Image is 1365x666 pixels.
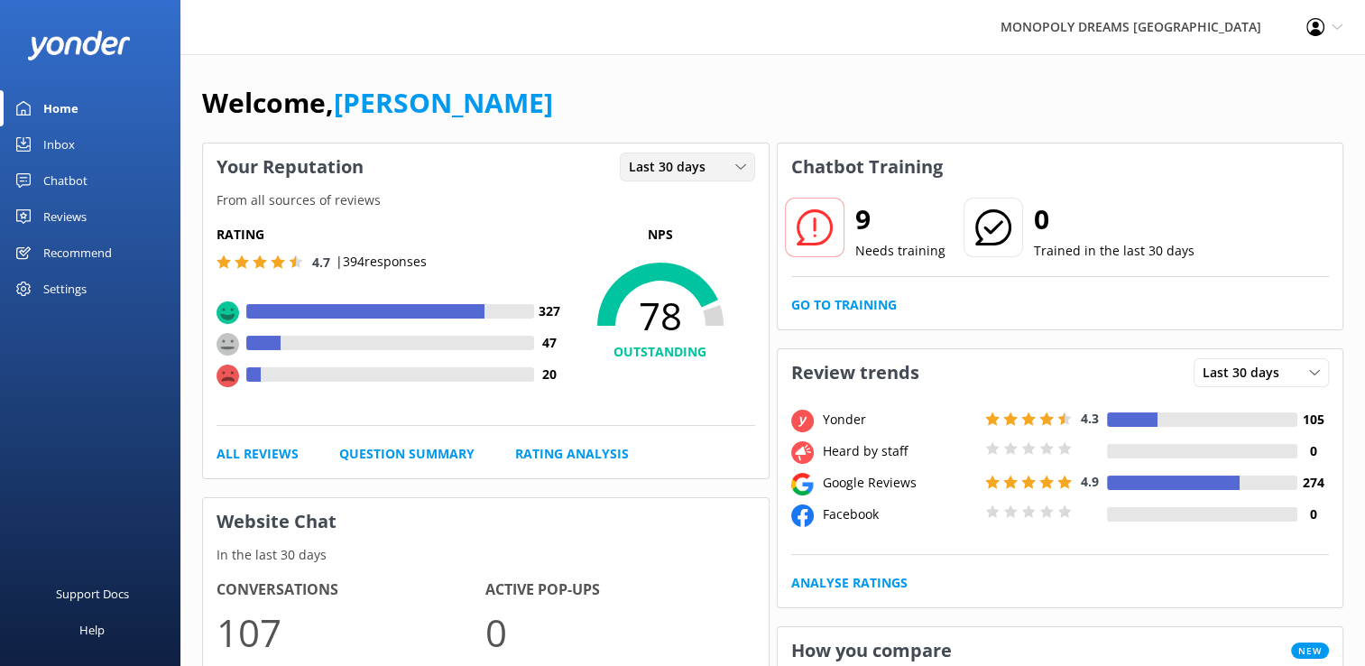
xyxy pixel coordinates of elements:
[485,578,754,602] h4: Active Pop-ups
[79,612,105,648] div: Help
[1081,473,1099,490] span: 4.9
[43,235,112,271] div: Recommend
[43,271,87,307] div: Settings
[339,444,475,464] a: Question Summary
[534,365,566,384] h4: 20
[485,602,754,662] p: 0
[791,573,908,593] a: Analyse Ratings
[56,576,129,612] div: Support Docs
[855,241,945,261] p: Needs training
[855,198,945,241] h2: 9
[566,342,755,362] h4: OUTSTANDING
[43,199,87,235] div: Reviews
[43,162,88,199] div: Chatbot
[203,498,769,545] h3: Website Chat
[43,126,75,162] div: Inbox
[818,441,981,461] div: Heard by staff
[336,252,427,272] p: | 394 responses
[778,349,933,396] h3: Review trends
[534,301,566,321] h4: 327
[1297,473,1329,493] h4: 274
[1034,241,1194,261] p: Trained in the last 30 days
[1203,363,1290,383] span: Last 30 days
[818,504,981,524] div: Facebook
[1034,198,1194,241] h2: 0
[203,545,769,565] p: In the last 30 days
[27,31,131,60] img: yonder-white-logo.png
[217,578,485,602] h4: Conversations
[1297,441,1329,461] h4: 0
[312,254,330,271] span: 4.7
[203,190,769,210] p: From all sources of reviews
[1291,643,1329,659] span: New
[203,143,377,190] h3: Your Reputation
[43,90,78,126] div: Home
[818,410,981,430] div: Yonder
[629,157,716,177] span: Last 30 days
[217,444,299,464] a: All Reviews
[791,295,897,315] a: Go to Training
[534,333,566,353] h4: 47
[217,602,485,662] p: 107
[566,225,755,245] p: NPS
[202,81,553,125] h1: Welcome,
[1297,504,1329,524] h4: 0
[778,143,956,190] h3: Chatbot Training
[515,444,629,464] a: Rating Analysis
[818,473,981,493] div: Google Reviews
[334,84,553,121] a: [PERSON_NAME]
[217,225,566,245] h5: Rating
[1081,410,1099,427] span: 4.3
[566,293,755,338] span: 78
[1297,410,1329,430] h4: 105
